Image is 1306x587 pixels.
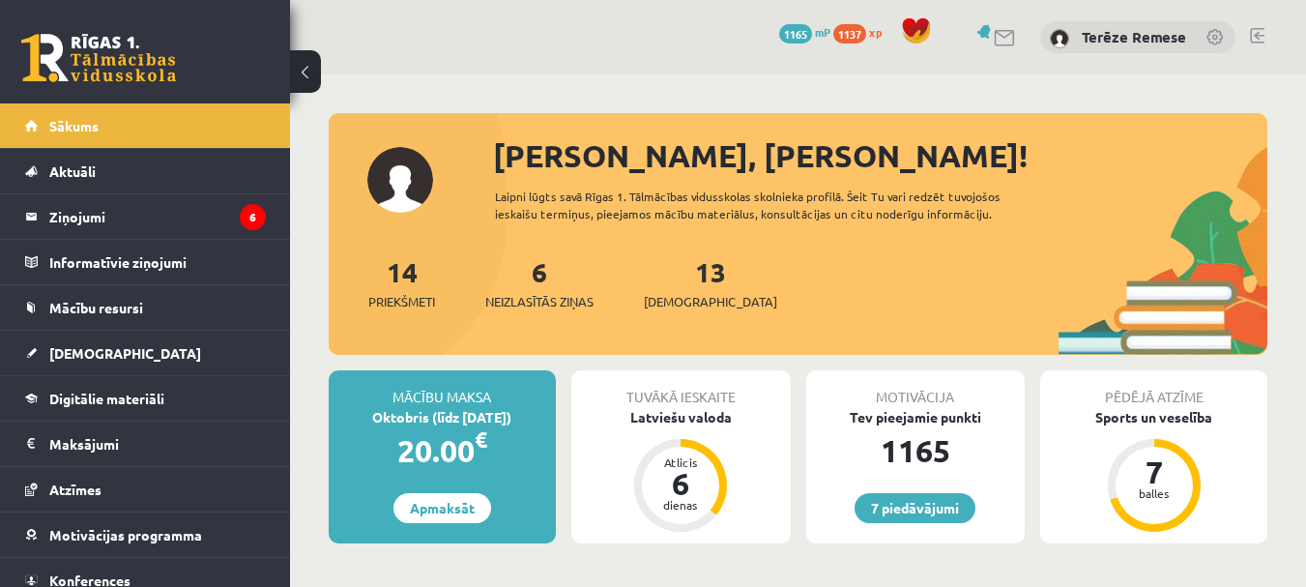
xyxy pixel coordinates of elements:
[49,299,143,316] span: Mācību resursi
[49,390,164,407] span: Digitālie materiāli
[833,24,891,40] a: 1137 xp
[485,254,594,311] a: 6Neizlasītās ziņas
[485,292,594,311] span: Neizlasītās ziņas
[779,24,830,40] a: 1165 mP
[49,422,266,466] legend: Maksājumi
[493,132,1267,179] div: [PERSON_NAME], [PERSON_NAME]!
[1040,407,1267,427] div: Sports un veselība
[806,427,1026,474] div: 1165
[49,344,201,362] span: [DEMOGRAPHIC_DATA]
[855,493,975,523] a: 7 piedāvājumi
[368,292,435,311] span: Priekšmeti
[329,407,556,427] div: Oktobris (līdz [DATE])
[652,499,710,511] div: dienas
[779,24,812,44] span: 1165
[1040,370,1267,407] div: Pēdējā atzīme
[806,407,1026,427] div: Tev pieejamie punkti
[25,194,266,239] a: Ziņojumi6
[25,467,266,512] a: Atzīmes
[25,149,266,193] a: Aktuāli
[329,427,556,474] div: 20.00
[25,240,266,284] a: Informatīvie ziņojumi
[644,292,777,311] span: [DEMOGRAPHIC_DATA]
[1082,27,1186,46] a: Terēze Remese
[49,481,102,498] span: Atzīmes
[25,422,266,466] a: Maksājumi
[49,194,266,239] legend: Ziņojumi
[25,285,266,330] a: Mācību resursi
[806,370,1026,407] div: Motivācija
[652,456,710,468] div: Atlicis
[475,426,487,454] span: €
[571,370,791,407] div: Tuvākā ieskaite
[49,526,202,543] span: Motivācijas programma
[393,493,491,523] a: Apmaksāt
[571,407,791,535] a: Latviešu valoda Atlicis 6 dienas
[1125,456,1183,487] div: 7
[571,407,791,427] div: Latviešu valoda
[815,24,830,40] span: mP
[25,103,266,148] a: Sākums
[49,162,96,180] span: Aktuāli
[495,188,1059,222] div: Laipni lūgts savā Rīgas 1. Tālmācības vidusskolas skolnieka profilā. Šeit Tu vari redzēt tuvojošo...
[652,468,710,499] div: 6
[25,331,266,375] a: [DEMOGRAPHIC_DATA]
[1050,29,1069,48] img: Terēze Remese
[21,34,176,82] a: Rīgas 1. Tālmācības vidusskola
[869,24,882,40] span: xp
[833,24,866,44] span: 1137
[240,204,266,230] i: 6
[644,254,777,311] a: 13[DEMOGRAPHIC_DATA]
[49,240,266,284] legend: Informatīvie ziņojumi
[1125,487,1183,499] div: balles
[368,254,435,311] a: 14Priekšmeti
[25,513,266,557] a: Motivācijas programma
[49,117,99,134] span: Sākums
[25,376,266,421] a: Digitālie materiāli
[1040,407,1267,535] a: Sports un veselība 7 balles
[329,370,556,407] div: Mācību maksa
